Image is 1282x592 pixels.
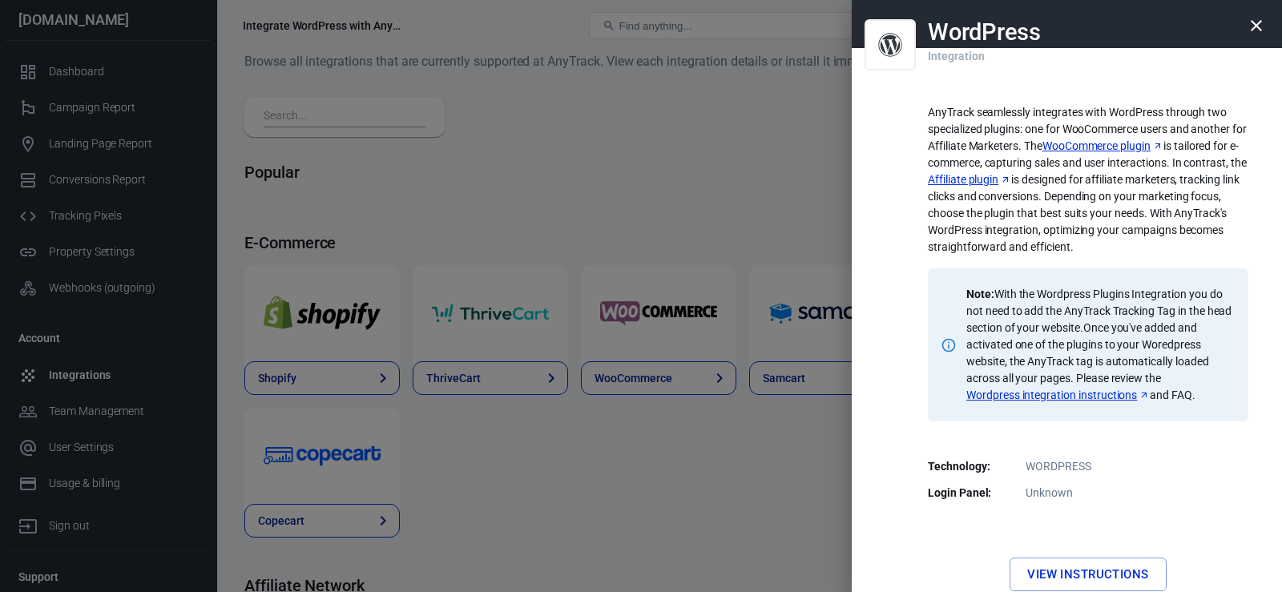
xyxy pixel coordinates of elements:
[966,387,1150,404] a: Wordpress integration instructions
[928,32,984,65] p: Integration
[1010,558,1166,591] a: View Instructions
[937,458,1239,475] dd: WORDPRESS
[928,485,1008,501] dt: Login Panel:
[873,22,908,67] img: WordPress
[937,485,1239,501] dd: Unknown
[928,19,1041,45] h2: WordPress
[928,171,1011,188] a: Affiliate plugin
[928,104,1248,256] p: AnyTrack seamlessly integrates with WordPress through two specialized plugins: one for WooCommerc...
[966,288,994,300] strong: Note:
[1042,138,1163,155] a: WooCommerce plugin
[928,458,1008,475] dt: Technology:
[1228,513,1266,552] iframe: Intercom live chat
[966,286,1236,404] p: With the Wordpress Plugins Integration you do not need to add the AnyTrack Tracking Tag in the he...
